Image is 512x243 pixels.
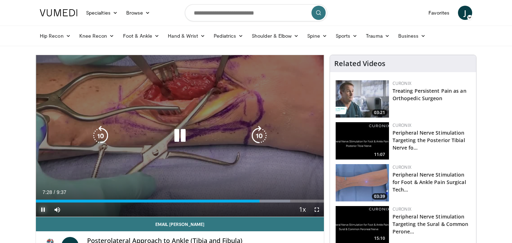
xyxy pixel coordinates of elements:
a: 03:39 [336,164,389,201]
a: Peripheral Nerve Stimulation for Foot & Ankle Pain Surgical Tech… [393,171,466,193]
span: 9:37 [57,189,66,195]
span: 11:07 [372,151,387,158]
a: Pediatrics [209,29,247,43]
span: 15:10 [372,235,387,242]
button: Playback Rate [295,202,310,217]
a: Spine [303,29,331,43]
video-js: Video Player [36,55,324,217]
a: Favorites [424,6,454,20]
span: 03:21 [372,109,387,116]
a: Peripheral Nerve Stimulation Targeting the Sural & Common Perone… [393,213,469,235]
span: / [54,189,55,195]
a: Knee Recon [75,29,119,43]
a: Curonix [393,122,411,128]
a: Email [PERSON_NAME] [36,217,324,231]
a: Peripheral Nerve Stimulation Targeting the Posterior Tibial Nerve fo… [393,129,465,151]
button: Fullscreen [310,202,324,217]
a: 03:21 [336,80,389,118]
a: Curonix [393,164,411,170]
a: Specialties [82,6,122,20]
a: Foot & Ankle [119,29,164,43]
a: Browse [122,6,155,20]
button: Pause [36,202,50,217]
a: 11:07 [336,122,389,160]
a: J [458,6,472,20]
span: 7:28 [42,189,52,195]
a: Hand & Wrist [164,29,209,43]
a: Treating Persistent Pain as an Orthopedic Surgeon [393,87,466,102]
a: Shoulder & Elbow [247,29,303,43]
img: 997914f1-2438-46d3-bb0a-766a8c5fd9ba.150x105_q85_crop-smart_upscale.jpg [336,122,389,160]
img: VuMedi Logo [40,9,78,16]
a: Trauma [362,29,394,43]
a: Curonix [393,80,411,86]
img: 64c419ba-c006-462a-881d-058c6f32b76b.150x105_q85_crop-smart_upscale.jpg [336,80,389,118]
img: 73042a39-faa0-4cce-aaf4-9dbc875de030.150x105_q85_crop-smart_upscale.jpg [336,164,389,201]
div: Progress Bar [36,200,324,202]
a: Hip Recon [36,29,75,43]
a: Curonix [393,206,411,212]
button: Mute [50,202,64,217]
a: Sports [331,29,362,43]
a: Business [394,29,430,43]
input: Search topics, interventions [185,4,327,21]
span: 03:39 [372,193,387,200]
h4: Related Videos [334,59,385,68]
